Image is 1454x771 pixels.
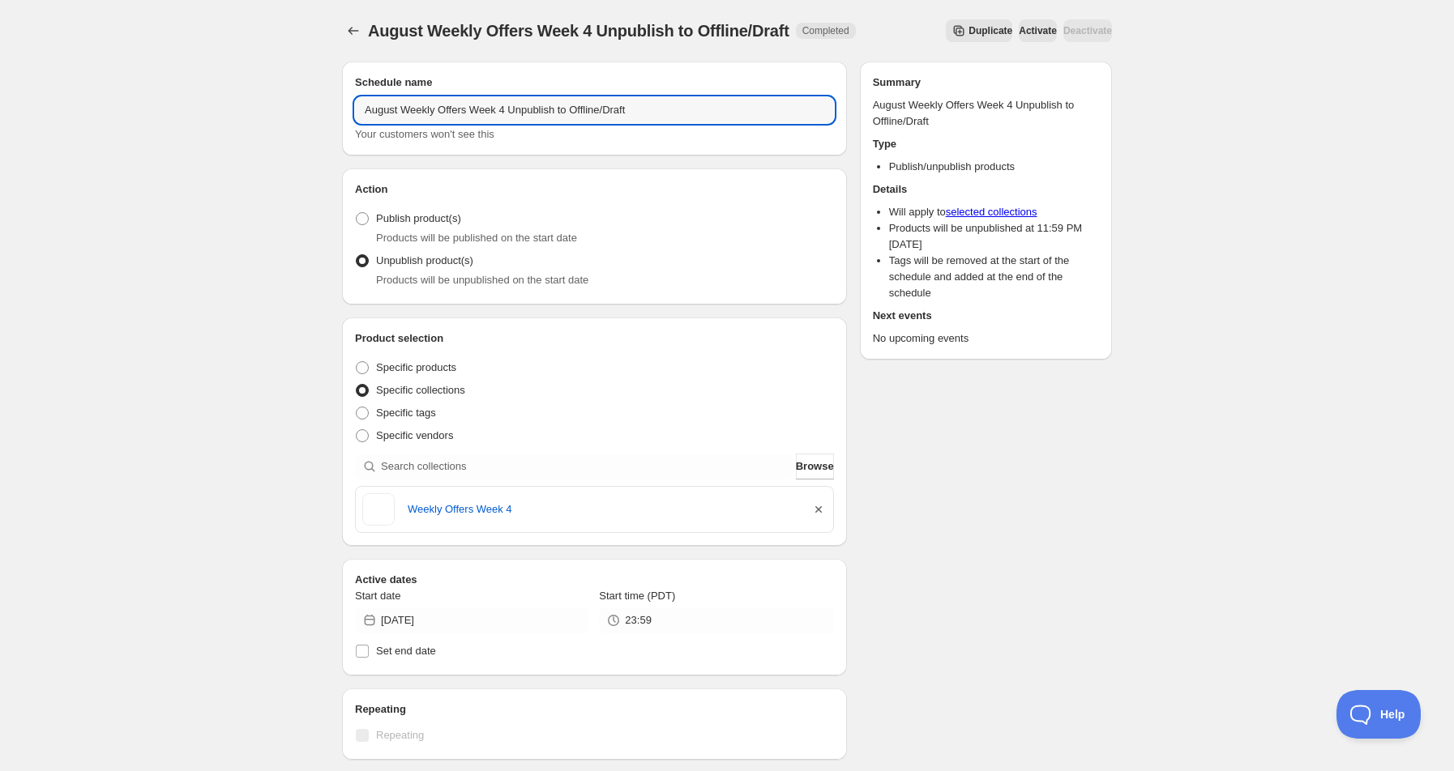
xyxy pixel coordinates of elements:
li: Tags will be removed at the start of the schedule and added at the end of the schedule [889,253,1099,301]
span: Your customers won't see this [355,128,494,140]
p: No upcoming events [873,330,1099,347]
span: Activate [1019,24,1057,37]
button: Schedules [342,19,365,42]
li: Publish/unpublish products [889,159,1099,175]
li: Products will be unpublished at 11:59 PM [DATE] [889,220,1099,253]
span: Unpublish product(s) [376,254,473,266]
span: Duplicate [969,24,1012,37]
input: Search collections [381,454,793,479]
button: Activate [1019,19,1057,42]
span: Specific tags [376,407,436,419]
h2: Active dates [355,572,834,588]
h2: Product selection [355,330,834,347]
span: Specific collections [376,384,465,396]
p: August Weekly Offers Week 4 Unpublish to Offline/Draft [873,97,1099,130]
li: Will apply to [889,204,1099,220]
span: Repeating [376,729,424,741]
span: Start time (PDT) [599,590,675,602]
span: Set end date [376,645,436,657]
span: Completed [802,24,849,37]
h2: Summary [873,75,1099,91]
iframe: Toggle Customer Support [1336,690,1422,739]
span: Browse [796,458,834,475]
span: August Weekly Offers Week 4 Unpublish to Offline/Draft [368,22,789,40]
h2: Type [873,136,1099,152]
span: Specific vendors [376,429,453,441]
h2: Next events [873,308,1099,324]
span: Products will be published on the start date [376,232,577,244]
h2: Schedule name [355,75,834,91]
span: Start date [355,590,400,602]
span: Specific products [376,361,456,373]
h2: Details [873,181,1099,198]
button: Secondary action label [946,19,1012,42]
a: Weekly Offers Week 4 [408,501,798,518]
span: Products will be unpublished on the start date [376,274,588,286]
span: Publish product(s) [376,212,461,224]
h2: Repeating [355,701,834,718]
button: Browse [796,454,834,479]
h2: Action [355,181,834,198]
a: selected collections [946,206,1037,218]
